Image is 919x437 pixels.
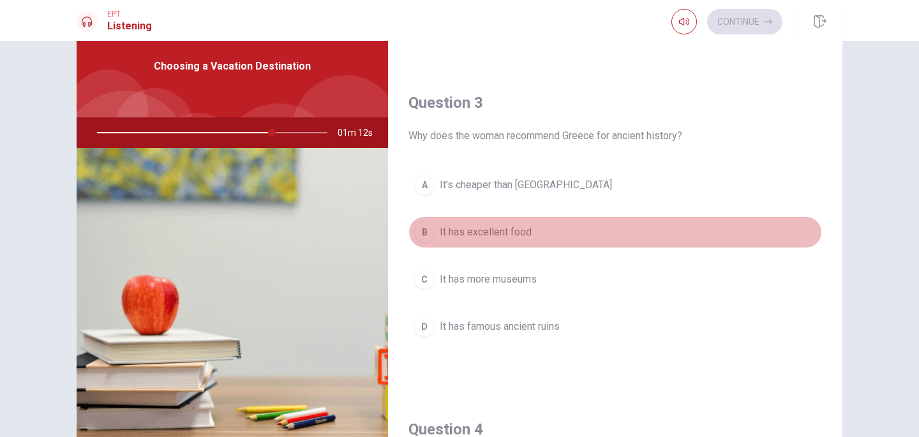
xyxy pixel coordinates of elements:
button: DIt has famous ancient ruins [408,311,822,343]
span: It has famous ancient ruins [440,319,560,334]
button: CIt has more museums [408,263,822,295]
div: D [414,316,435,337]
span: It’s cheaper than [GEOGRAPHIC_DATA] [440,177,612,193]
div: B [414,222,435,242]
span: EPT [107,10,152,19]
button: AIt’s cheaper than [GEOGRAPHIC_DATA] [408,169,822,201]
span: It has excellent food [440,225,532,240]
span: Why does the woman recommend Greece for ancient history? [408,128,822,144]
span: Choosing a Vacation Destination [154,59,311,74]
div: A [414,175,435,195]
div: C [414,269,435,290]
span: 01m 12s [338,117,383,148]
h1: Listening [107,19,152,34]
h4: Question 3 [408,93,822,113]
button: BIt has excellent food [408,216,822,248]
span: It has more museums [440,272,537,287]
